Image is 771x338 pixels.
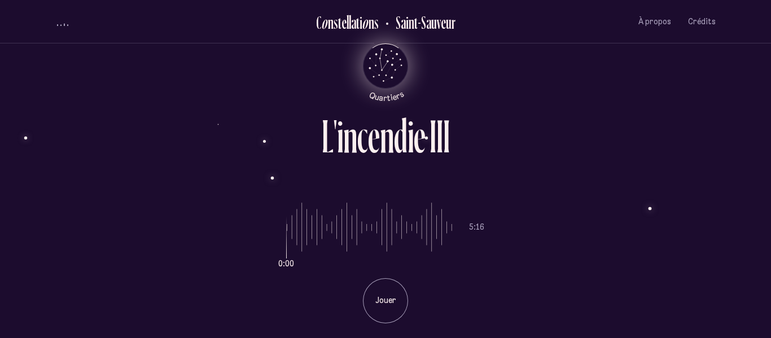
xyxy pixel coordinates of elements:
[322,113,334,160] div: L
[638,17,671,27] span: À propos
[688,17,716,27] span: Crédits
[436,113,443,160] div: I
[379,12,455,31] button: Retour au Quartier
[328,13,334,32] div: n
[414,113,426,160] div: e
[371,295,400,306] p: Jouer
[357,113,368,160] div: c
[338,13,341,32] div: t
[356,13,360,32] div: t
[367,89,405,103] tspan: Quartiers
[443,113,450,160] div: I
[469,222,484,233] p: 5:16
[369,13,374,32] div: n
[638,8,671,35] button: À propos
[362,13,369,32] div: o
[343,113,357,160] div: n
[55,16,70,28] button: volume audio
[321,13,328,32] div: o
[360,13,362,32] div: i
[688,8,716,35] button: Crédits
[363,278,408,323] button: Jouer
[374,13,379,32] div: s
[349,13,351,32] div: l
[430,113,436,160] div: I
[380,113,394,160] div: n
[408,113,414,160] div: i
[341,13,347,32] div: e
[337,113,343,160] div: i
[353,43,419,102] button: Retour au menu principal
[347,13,349,32] div: l
[387,13,455,32] h2: Saint-Sauveur
[394,113,408,160] div: d
[334,13,338,32] div: s
[368,113,380,160] div: e
[316,13,321,32] div: C
[334,113,337,160] div: '
[351,13,356,32] div: a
